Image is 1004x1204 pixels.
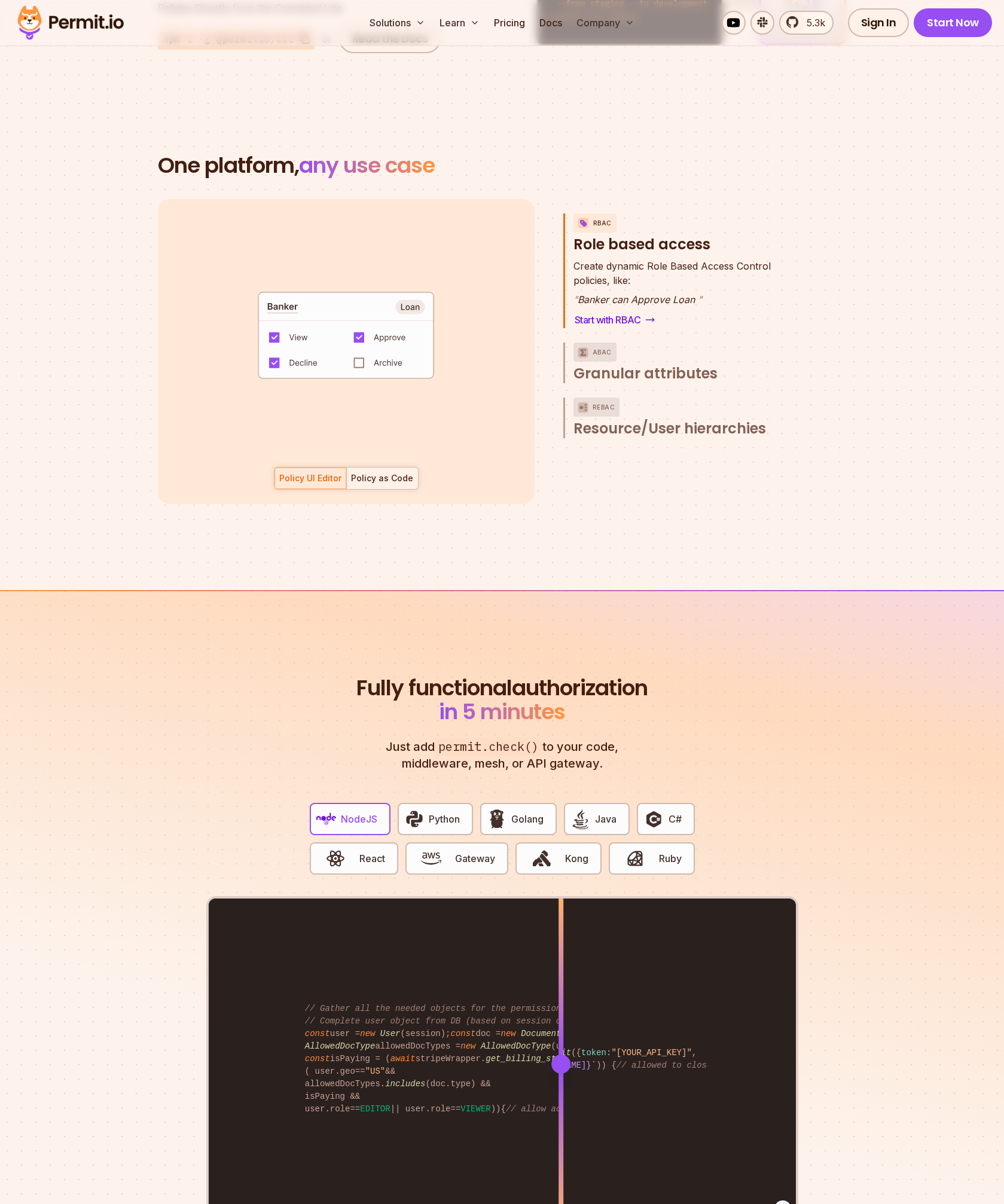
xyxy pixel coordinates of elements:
span: type [450,1079,471,1089]
span: " [698,294,702,305]
img: Ruby [625,848,645,869]
button: ReBACResource/User hierarchies [573,398,797,438]
span: role [330,1104,350,1114]
code: user = (session); doc = ( , , session. ); allowedDocTypes = (user. ); isPaying = ( stripeWrapper.... [297,993,707,1125]
p: Banker can Approve Loan [573,292,771,307]
div: Policy as Code [351,472,413,484]
span: Document [521,1029,561,1038]
h2: One platform, [158,154,847,178]
span: permit.check() [435,738,542,756]
img: Permit logo [12,2,129,43]
button: ABACGranular attributes [573,343,797,383]
span: await [390,1054,416,1064]
span: Gateway [455,851,495,866]
span: role [431,1104,451,1114]
a: 5.3k [779,11,834,35]
span: get_billing_status [486,1054,576,1064]
img: Gateway [421,848,441,869]
span: NodeJS [341,812,377,826]
p: Just add to your code, middleware, mesh, or API gateway. [373,738,631,772]
span: 5.3k [799,16,825,30]
p: ReBAC [593,398,615,417]
span: Ruby [659,851,682,866]
span: "US" [365,1067,386,1076]
span: Java [595,812,617,826]
span: AllowedDocType [305,1041,376,1051]
span: C# [669,812,682,826]
a: Docs [535,11,567,35]
span: const [450,1029,475,1038]
span: AllowedDocType [481,1041,551,1051]
img: NodeJS [316,809,337,829]
img: Java [570,809,591,829]
img: C# [643,809,664,829]
button: Learn [435,11,484,35]
span: const [305,1029,330,1038]
a: Sign In [848,8,910,37]
span: new [460,1041,475,1051]
img: React [325,848,346,869]
span: new [501,1029,516,1038]
img: Golang [487,809,507,829]
span: in 5 minutes [439,696,565,727]
span: // Complete user object from DB (based on session object, only 3 DB queries...) [305,1016,702,1026]
button: Solutions [365,11,430,35]
button: Policy as Code [346,467,419,490]
div: RBACRole based access [573,259,797,328]
span: const [305,1054,330,1064]
p: policies, like: [573,259,771,288]
span: Python [429,812,460,826]
span: "[YOUR_API_KEY]" [611,1048,691,1058]
span: Resource/User hierarchies [573,419,766,438]
button: Company [572,11,639,35]
a: Start Now [914,8,992,37]
a: Start with RBAC [573,311,657,328]
span: any use case [299,150,435,181]
img: Python [404,809,425,829]
p: ABAC [593,343,612,362]
span: React [359,851,385,866]
span: Kong [565,851,588,866]
img: Kong [532,848,552,869]
h2: authorization [354,676,651,724]
span: EDITOR [360,1104,390,1114]
span: // Gather all the needed objects for the permission check [305,1004,591,1013]
span: Granular attributes [573,364,718,383]
span: Create dynamic Role Based Access Control [573,259,771,273]
span: geo [340,1067,355,1076]
span: Fully functional [356,676,512,700]
span: Golang [511,812,544,826]
span: // allow access [506,1104,581,1114]
span: VIEWER [460,1104,490,1114]
a: Pricing [489,11,530,35]
span: new [360,1029,375,1038]
span: User [380,1029,401,1038]
span: // allowed to close issue [617,1061,742,1070]
span: token [581,1048,606,1058]
span: includes [385,1079,425,1089]
span: " [573,294,578,305]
